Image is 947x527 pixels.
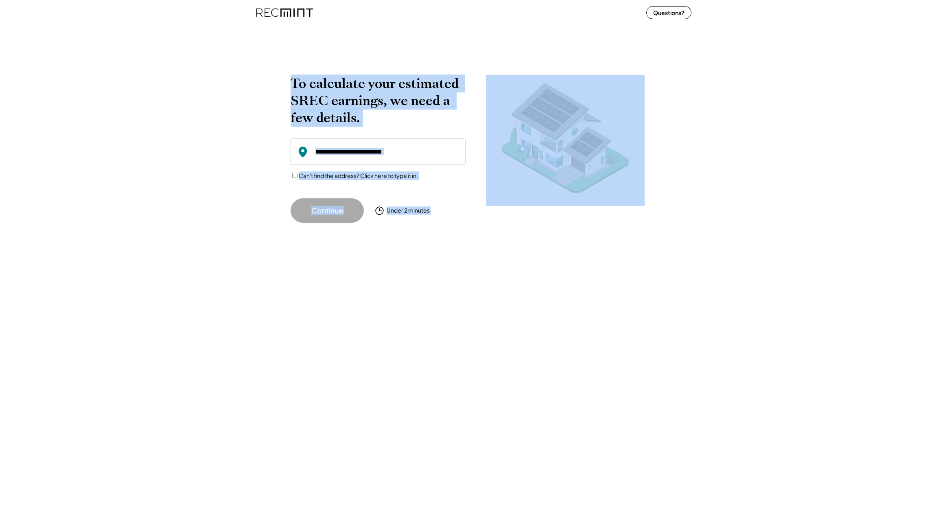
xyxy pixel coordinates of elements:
h2: To calculate your estimated SREC earnings, we need a few details. [291,75,466,126]
img: RecMintArtboard%207.png [486,75,645,206]
div: Under 2 minutes [387,206,430,215]
label: Can't find the address? Click here to type it in. [299,172,418,179]
button: Questions? [646,6,691,19]
img: recmint-logotype%403x%20%281%29.jpeg [256,2,313,23]
button: Continue [291,198,364,223]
